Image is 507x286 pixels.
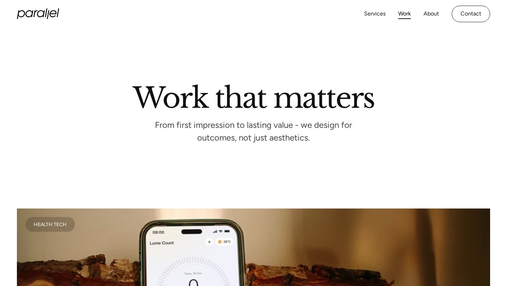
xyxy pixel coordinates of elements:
[34,223,67,226] div: Health Tech
[148,122,359,141] p: From first impression to lasting value - we design for outcomes, not just aesthetics.
[398,9,411,19] a: Work
[452,6,490,22] a: Contact
[424,9,439,19] a: About
[17,8,59,19] a: home
[53,84,454,108] h2: Work that matters
[364,9,386,19] a: Services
